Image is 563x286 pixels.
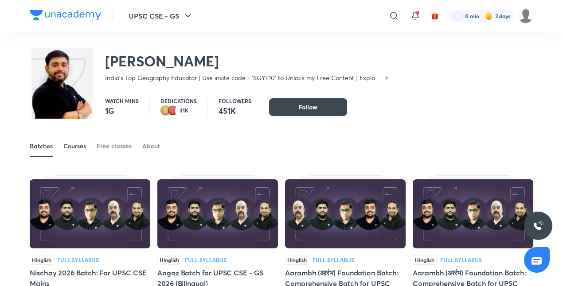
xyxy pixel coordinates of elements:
a: Free classes [97,135,132,157]
div: Full Syllabus [440,257,482,263]
p: India's Top Geography Educator | Use invite code - 'SGYT10' to Unlock my Free Content | Explore t... [105,73,383,82]
span: Follow [299,103,317,112]
a: Courses [63,135,86,157]
h2: [PERSON_NAME] [105,52,390,70]
span: Hinglish [413,255,437,265]
img: educator badge1 [168,105,178,116]
a: Batches [30,135,53,157]
img: avatar [431,12,439,20]
p: Followers [219,98,251,104]
img: Thumbnail [30,179,150,248]
img: Thumbnail [413,179,533,248]
div: Courses [63,142,86,151]
button: Follow [269,98,347,116]
div: Full Syllabus [313,257,354,263]
div: Full Syllabus [57,257,99,263]
img: educator badge2 [160,105,171,116]
button: UPSC CSE - GS [123,7,199,25]
div: Free classes [97,142,132,151]
div: Batches [30,142,53,151]
img: Company Logo [30,10,101,20]
div: About [142,142,160,151]
div: Full Syllabus [185,257,227,263]
img: class [31,50,93,135]
p: 31K [180,108,188,114]
p: 1G [105,105,139,116]
img: streak [485,12,493,20]
span: Hinglish [157,255,181,265]
img: Thumbnail [157,179,278,248]
img: Akhila [518,8,533,23]
p: 451K [219,105,251,116]
p: Watch mins [105,98,139,104]
span: Hinglish [285,255,309,265]
button: avatar [428,9,442,23]
img: Thumbnail [285,179,406,248]
img: ttu [533,220,543,231]
span: Hinglish [30,255,54,265]
a: Company Logo [30,10,101,23]
a: About [142,135,160,157]
p: Dedications [160,98,197,104]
